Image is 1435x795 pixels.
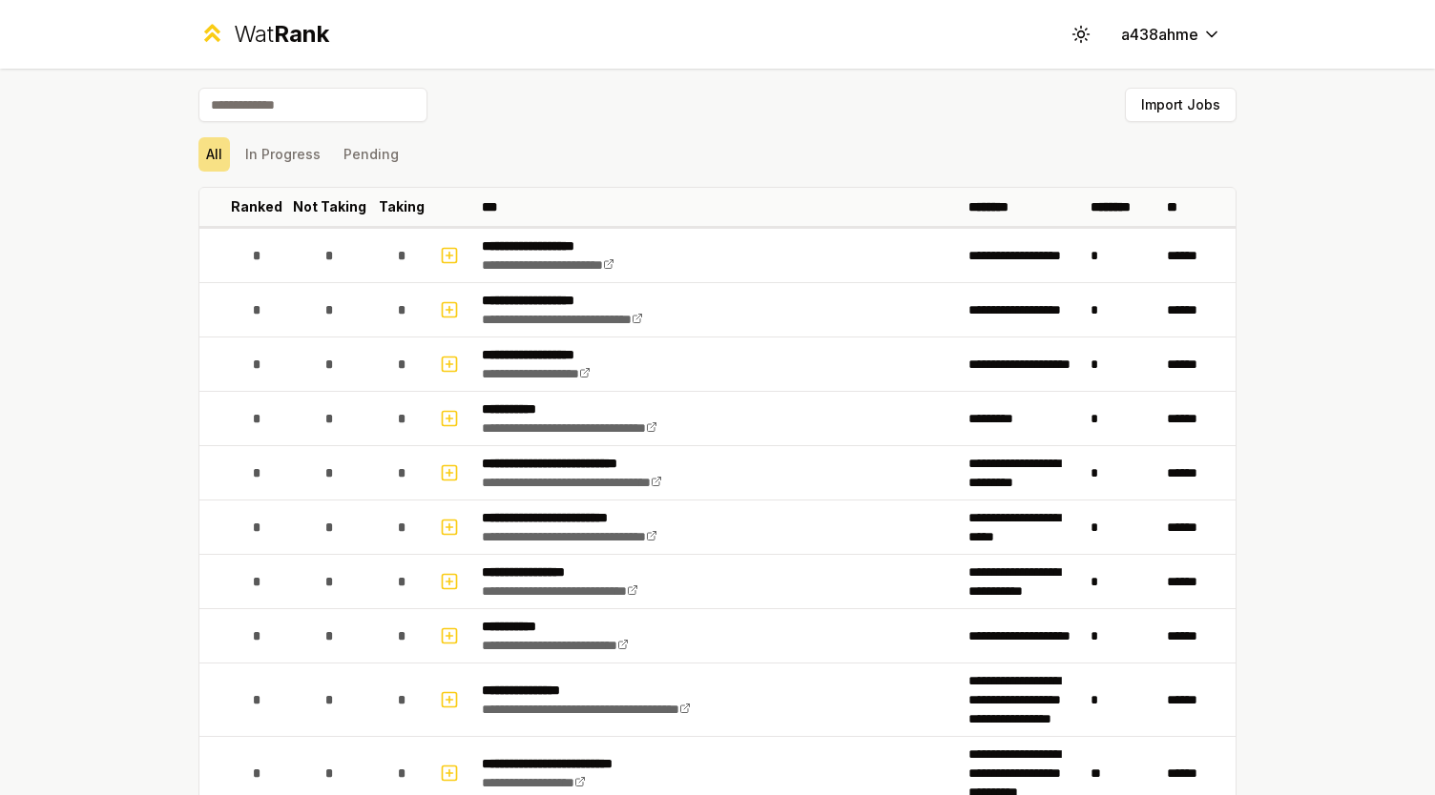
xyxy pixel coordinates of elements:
[234,19,329,50] div: Wat
[231,197,282,216] p: Ranked
[1121,23,1198,46] span: a438ahme
[336,137,406,172] button: Pending
[1125,88,1237,122] button: Import Jobs
[1106,17,1237,51] button: a438ahme
[198,19,329,50] a: WatRank
[238,137,328,172] button: In Progress
[274,20,329,48] span: Rank
[379,197,425,216] p: Taking
[198,137,230,172] button: All
[293,197,366,216] p: Not Taking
